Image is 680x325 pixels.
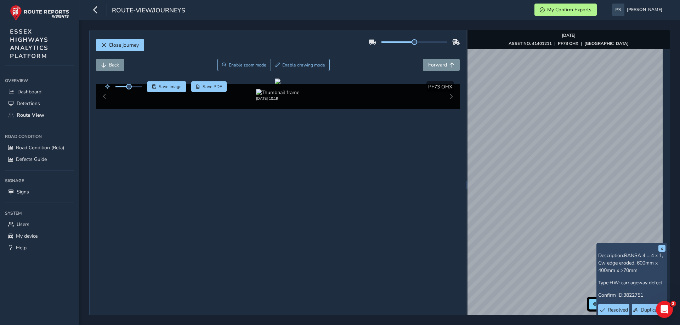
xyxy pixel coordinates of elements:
strong: PF73 OHX [558,41,578,46]
span: Defects Guide [16,156,47,163]
a: Help [5,242,74,254]
button: [PERSON_NAME] [612,4,665,16]
div: Signage [5,175,74,186]
button: Save [147,81,186,92]
button: Draw [271,59,330,71]
a: My device [5,230,74,242]
a: Road Condition (Beta) [5,142,74,153]
a: Users [5,219,74,230]
span: [PERSON_NAME] [627,4,662,16]
strong: [GEOGRAPHIC_DATA] [584,41,629,46]
div: Road Condition [5,131,74,142]
a: Signs [5,186,74,198]
img: rr logo [10,5,69,21]
button: Zoom [217,59,271,71]
span: route-view/journeys [112,6,185,16]
iframe: Intercom live chat [656,301,673,318]
a: Dashboard [5,86,74,98]
p: Description: [598,252,665,274]
span: Save PDF [203,84,222,89]
strong: [DATE] [562,33,576,38]
span: Dashboard [17,88,41,95]
span: Help [16,244,27,251]
button: My Confirm Exports [534,4,597,16]
span: Route View [17,112,44,118]
button: Duplicated [632,304,665,316]
span: Enable drawing mode [282,62,325,68]
span: Enable zoom mode [229,62,266,68]
span: Back [109,62,119,68]
strong: ASSET NO. 41401211 [509,41,552,46]
span: Detections [17,100,40,107]
span: HW: carriageway defect [610,279,662,286]
img: Thumbnail frame [256,89,299,96]
span: My Confirm Exports [547,6,591,13]
span: RANSA 4 = 4 x 1, Cw edge eroded, 600mm x 400mm x >70mm [598,252,663,274]
span: Forward [428,62,447,68]
img: diamond-layout [612,4,624,16]
span: Users [17,221,29,228]
a: Route View [5,109,74,121]
span: Save image [159,84,182,89]
a: Defects Guide [5,153,74,165]
div: [DATE] 10:19 [256,96,299,101]
span: 3822751 [623,292,643,298]
p: Type: [598,279,665,286]
button: Back [96,59,124,71]
span: Close journey [109,42,139,48]
button: PDF [191,81,227,92]
button: Resolved [598,304,630,316]
button: Close journey [96,39,144,51]
span: PF73 OHX [428,83,452,90]
span: Road Condition (Beta) [16,144,64,151]
div: | | [509,41,629,46]
span: My device [16,233,38,239]
div: Overview [5,75,74,86]
button: Forward [423,59,460,71]
span: ESSEX HIGHWAYS ANALYTICS PLATFORM [10,28,49,60]
p: Confirm ID: [598,291,665,299]
span: Duplicated [641,307,664,313]
div: System [5,208,74,219]
a: Detections [5,98,74,109]
button: x [658,245,665,252]
span: 2 [670,301,676,307]
span: Signs [17,188,29,195]
span: Resolved [608,307,628,313]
